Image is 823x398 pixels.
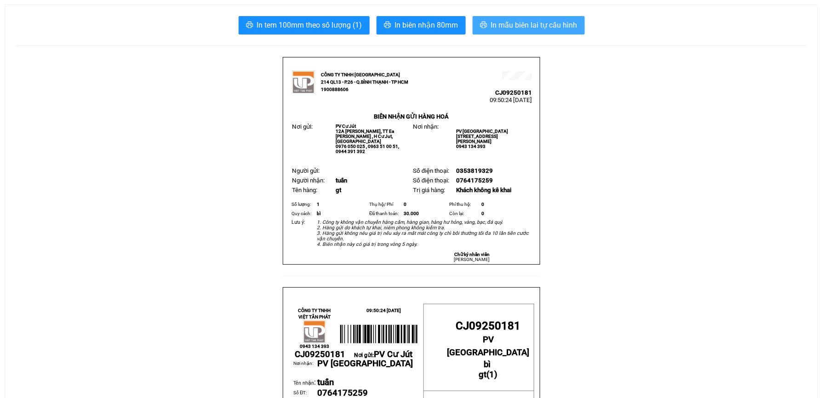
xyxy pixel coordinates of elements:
[336,129,394,144] span: 12A [PERSON_NAME], TT Ea [PERSON_NAME] , H Cư Jut, [GEOGRAPHIC_DATA]
[290,200,315,209] td: Số lượng:
[291,219,305,225] span: Lưu ý:
[292,71,315,94] img: logo
[448,209,480,218] td: Còn lại:
[457,134,498,144] span: [STREET_ADDRESS][PERSON_NAME]
[457,187,512,193] span: Khách không kê khai
[336,124,356,129] span: PV Cư Jút
[295,349,345,359] span: CJ09250181
[318,388,368,398] span: 0764175259
[292,167,320,174] span: Người gửi:
[404,211,419,216] span: 30.000
[317,211,321,216] span: bì
[317,219,529,247] em: 1. Công ty không vận chuyển hàng cấm, hàng gian, hàng hư hỏng, vàng, bạc, đá quý. 2. Hàng gửi do ...
[457,129,509,134] span: PV [GEOGRAPHIC_DATA]
[413,187,445,193] span: Trị giá hàng:
[292,177,325,184] span: Người nhận:
[318,358,413,369] span: PV [GEOGRAPHIC_DATA]
[479,370,486,380] span: gt
[473,16,585,34] button: printerIn mẫu biên lai tự cấu hình
[456,319,520,332] span: CJ09250181
[293,378,316,387] span: :
[495,89,532,96] span: CJ09250181
[448,200,480,209] td: Phí thu hộ:
[303,320,326,343] img: logo
[480,21,487,30] span: printer
[321,72,408,92] strong: CÔNG TY TNHH [GEOGRAPHIC_DATA] 214 QL13 - P.26 - Q.BÌNH THẠNH - TP HCM 1900888606
[454,252,490,257] strong: Chữ ký nhân viên
[481,211,484,216] span: 0
[374,113,449,120] strong: BIÊN NHẬN GỬI HÀNG HOÁ
[257,19,362,31] span: In tem 100mm theo số lượng (1)
[413,167,449,174] span: Số điện thoại:
[293,380,314,386] span: Tên nhận
[454,257,490,262] span: [PERSON_NAME]
[377,16,466,34] button: printerIn biên nhận 80mm
[481,202,484,207] span: 0
[239,16,370,34] button: printerIn tem 100mm theo số lượng (1)
[290,209,315,218] td: Quy cách:
[292,123,313,130] span: Nơi gửi:
[384,21,391,30] span: printer
[336,177,347,184] span: tuấn
[484,359,491,370] span: bì
[374,349,412,359] span: PV Cư Jút
[293,360,317,377] td: Nơi nhận:
[354,352,412,358] span: Nơi gửi:
[336,187,341,193] span: gt
[292,187,317,193] span: Tên hàng:
[368,200,403,209] td: Thụ hộ/ Phí
[413,177,449,184] span: Số điện thoại:
[490,97,532,103] span: 09:50:24 [DATE]
[457,167,493,174] span: 0353819329
[336,144,399,154] span: 0976 050 025 , 0963 51 00 51, 0944 391 392
[489,370,494,380] span: 1
[413,123,439,130] span: Nơi nhận:
[404,202,406,207] span: 0
[368,209,403,218] td: Đã thanh toán:
[479,359,497,380] strong: ( )
[395,19,458,31] span: In biên nhận 80mm
[457,177,493,184] span: 0764175259
[298,308,331,319] strong: CÔNG TY TNHH VIỆT TÂN PHÁT
[317,202,320,207] span: 1
[300,344,329,349] span: 0943 134 393
[318,377,334,387] span: tuấn
[457,144,486,149] span: 0943 134 393
[447,335,529,358] span: PV [GEOGRAPHIC_DATA]
[366,308,401,313] span: 09:50:24 [DATE]
[246,21,253,30] span: printer
[491,19,577,31] span: In mẫu biên lai tự cấu hình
